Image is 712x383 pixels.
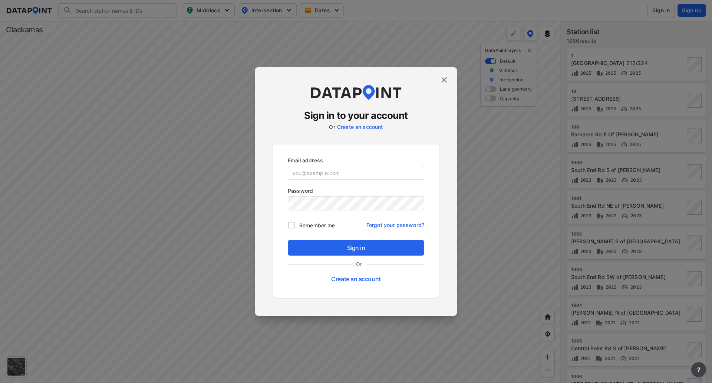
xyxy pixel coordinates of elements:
[366,217,424,229] a: Forgot your password?
[299,221,335,229] span: Remember me
[691,362,706,377] button: more
[288,240,424,256] button: Sign in
[329,124,335,130] label: Or
[294,243,418,252] span: Sign in
[288,166,424,179] input: you@example.com
[273,109,439,122] h3: Sign in to your account
[288,187,424,195] p: Password
[352,260,366,268] label: Or
[310,85,402,100] img: dataPointLogo.9353c09d.svg
[331,275,380,283] a: Create an account
[288,156,424,164] p: Email address
[337,124,383,130] a: Create an account
[440,75,449,84] img: close.efbf2170.svg
[696,365,702,374] span: ?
